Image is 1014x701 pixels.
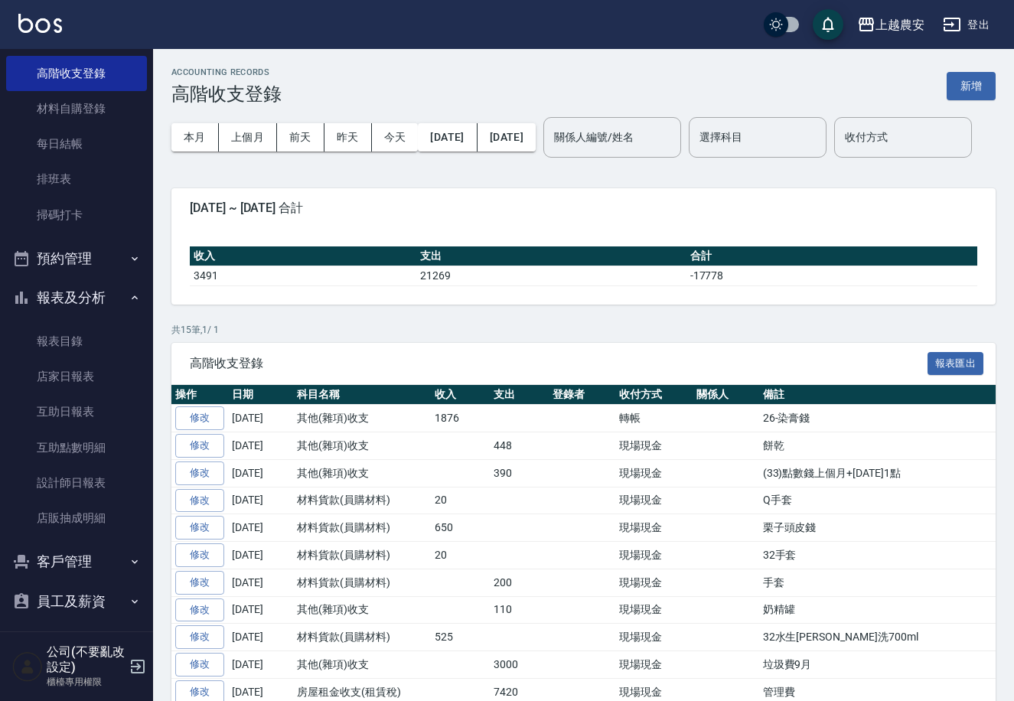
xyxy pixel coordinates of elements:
button: 報表匯出 [928,352,984,376]
a: 修改 [175,653,224,677]
a: 修改 [175,625,224,649]
td: 其他(雜項)收支 [293,651,431,679]
button: [DATE] [478,123,536,152]
td: 3491 [190,266,416,285]
a: 修改 [175,406,224,430]
td: 現場現金 [615,487,693,514]
td: [DATE] [228,432,293,460]
a: 修改 [175,434,224,458]
img: Logo [18,14,62,33]
td: [DATE] [228,514,293,542]
td: 現場現金 [615,542,693,569]
td: 其他(雜項)收支 [293,405,431,432]
td: 現場現金 [615,624,693,651]
a: 材料自購登錄 [6,91,147,126]
td: 現場現金 [615,514,693,542]
td: 現場現金 [615,432,693,460]
th: 關係人 [693,385,759,405]
button: 報表及分析 [6,278,147,318]
th: 合計 [686,246,977,266]
a: 店家日報表 [6,359,147,394]
td: 現場現金 [615,569,693,596]
button: 前天 [277,123,324,152]
th: 收入 [190,246,416,266]
a: 報表目錄 [6,324,147,359]
th: 收付方式 [615,385,693,405]
button: 新增 [947,72,996,100]
td: 525 [431,624,490,651]
td: [DATE] [228,624,293,651]
button: 商品管理 [6,621,147,660]
button: 今天 [372,123,419,152]
td: 3000 [490,651,549,679]
td: 材料貨款(員購材料) [293,487,431,514]
a: 修改 [175,571,224,595]
h3: 高階收支登錄 [171,83,282,105]
a: 修改 [175,543,224,567]
td: 20 [431,542,490,569]
p: 櫃檯專用權限 [47,675,125,689]
td: 其他(雜項)收支 [293,432,431,460]
td: 110 [490,596,549,624]
td: 材料貨款(員購材料) [293,624,431,651]
td: -17778 [686,266,977,285]
td: 200 [490,569,549,596]
th: 支出 [490,385,549,405]
td: [DATE] [228,405,293,432]
img: Person [12,651,43,682]
button: 本月 [171,123,219,152]
a: 高階收支登錄 [6,56,147,91]
td: [DATE] [228,569,293,596]
td: 轉帳 [615,405,693,432]
td: 材料貨款(員購材料) [293,569,431,596]
td: 其他(雜項)收支 [293,596,431,624]
h5: 公司(不要亂改設定) [47,644,125,675]
th: 收入 [431,385,490,405]
a: 每日結帳 [6,126,147,161]
td: 1876 [431,405,490,432]
td: 390 [490,459,549,487]
a: 修改 [175,516,224,540]
span: 高階收支登錄 [190,356,928,371]
td: 現場現金 [615,651,693,679]
td: 448 [490,432,549,460]
a: 報表匯出 [928,355,984,370]
td: 材料貨款(員購材料) [293,542,431,569]
td: [DATE] [228,651,293,679]
a: 互助日報表 [6,394,147,429]
button: 登出 [937,11,996,39]
span: [DATE] ~ [DATE] 合計 [190,201,977,216]
td: [DATE] [228,487,293,514]
td: [DATE] [228,459,293,487]
td: 材料貨款(員購材料) [293,514,431,542]
button: 客戶管理 [6,542,147,582]
td: 650 [431,514,490,542]
div: 上越農安 [875,15,924,34]
button: [DATE] [418,123,477,152]
a: 掃碼打卡 [6,197,147,233]
button: 員工及薪資 [6,582,147,621]
td: 20 [431,487,490,514]
td: 21269 [416,266,686,285]
a: 修改 [175,598,224,622]
a: 排班表 [6,161,147,197]
td: 其他(雜項)收支 [293,459,431,487]
button: 上越農安 [851,9,931,41]
a: 修改 [175,461,224,485]
th: 登錄者 [549,385,615,405]
td: 現場現金 [615,459,693,487]
a: 新增 [947,78,996,93]
h2: ACCOUNTING RECORDS [171,67,282,77]
td: [DATE] [228,596,293,624]
button: save [813,9,843,40]
a: 修改 [175,489,224,513]
button: 昨天 [324,123,372,152]
a: 設計師日報表 [6,465,147,500]
a: 互助點數明細 [6,430,147,465]
th: 支出 [416,246,686,266]
p: 共 15 筆, 1 / 1 [171,323,996,337]
th: 操作 [171,385,228,405]
button: 上個月 [219,123,277,152]
th: 日期 [228,385,293,405]
td: [DATE] [228,542,293,569]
